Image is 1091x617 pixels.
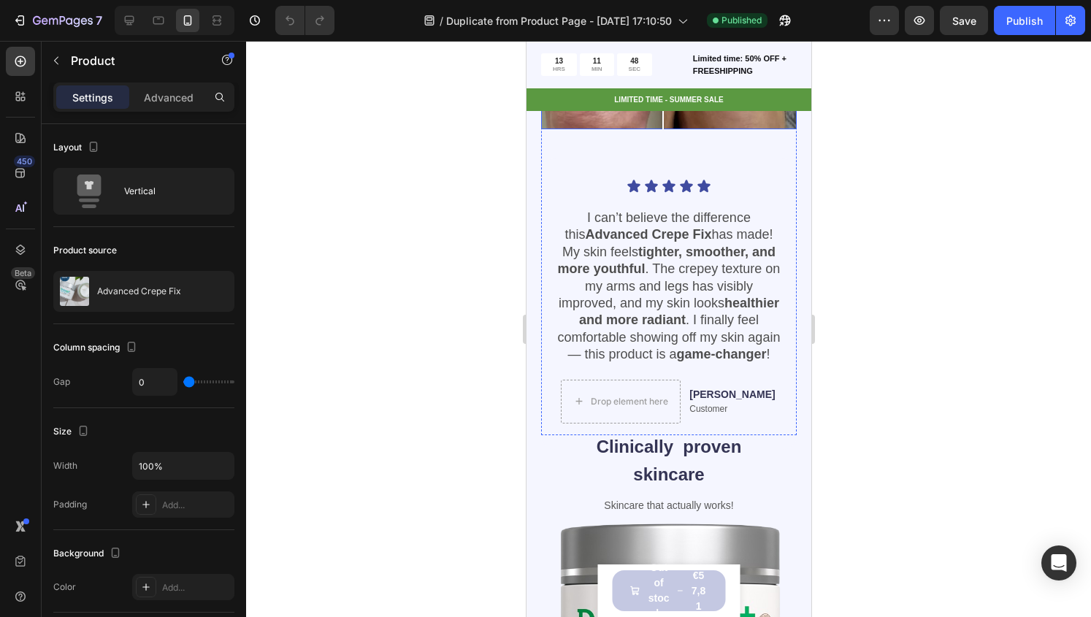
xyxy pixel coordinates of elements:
[162,581,231,594] div: Add...
[994,6,1055,35] button: Publish
[53,580,76,594] div: Color
[133,453,234,479] input: Auto
[11,267,35,279] div: Beta
[102,15,114,25] div: 48
[1041,545,1076,580] div: Open Intercom Messenger
[150,306,240,321] strong: game-changer
[721,14,762,27] span: Published
[6,6,109,35] button: 7
[26,15,39,25] div: 13
[71,52,195,69] p: Product
[53,138,102,158] div: Layout
[53,459,77,472] div: Width
[102,25,114,32] p: SEC
[97,286,181,296] p: Advanced Crepe Fix
[14,156,35,167] div: 450
[53,544,124,564] div: Background
[133,369,177,395] input: Auto
[58,186,185,201] strong: Advanced Crepe Fix
[16,458,269,471] p: Skincare that actually works!
[940,6,988,35] button: Save
[60,277,89,306] img: product feature img
[65,15,76,25] div: 11
[65,25,76,32] p: MIN
[144,90,194,105] p: Advanced
[162,499,231,512] div: Add...
[163,347,248,360] p: [PERSON_NAME]
[31,169,254,323] p: I can’t believe the difference this has made! My skin feels . The crepey texture on my arms and l...
[96,12,102,29] p: 7
[275,6,334,35] div: Undo/Redo
[53,338,140,358] div: Column spacing
[72,90,113,105] p: Settings
[527,41,811,617] iframe: Design area
[163,363,248,375] p: Customer
[53,375,70,388] div: Gap
[26,25,39,32] p: HRS
[952,15,976,27] span: Save
[53,244,117,257] div: Product source
[70,396,215,444] span: Clinically proven skincare
[446,13,672,28] span: Duplicate from Product Page - [DATE] 17:10:50
[1006,13,1043,28] div: Publish
[124,175,213,208] div: Vertical
[31,204,249,235] strong: tighter, smoother, and more youthful
[166,12,269,36] p: Limited time: 50% OFF + FREESHIPPING
[53,498,87,511] div: Padding
[53,422,92,442] div: Size
[120,519,145,580] div: Out of stock
[1,53,283,64] p: LIMITED TIME - SUMMER SALE
[64,355,142,367] div: Drop element here
[440,13,443,28] span: /
[163,526,182,575] div: €57,81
